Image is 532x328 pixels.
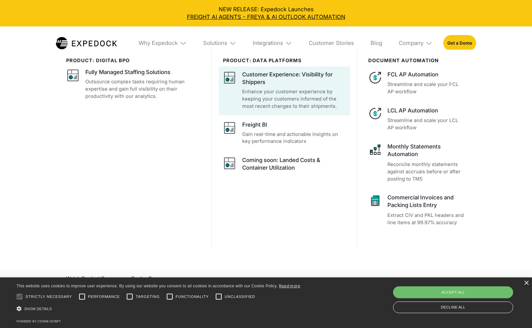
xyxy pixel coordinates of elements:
span: Strictly necessary [25,294,72,300]
div: Decline all [393,302,513,313]
div: PRODUCT: data platforms [223,58,346,64]
span: Functionality [176,294,209,300]
p: Reconcile monthly statements against accruals before or after posting to TMS [387,161,466,183]
div: product: digital bpo [66,58,200,64]
a: Fully Managed Staffing SolutionsOutsource complex tasks requiring human expertise and gain full v... [66,68,200,100]
div: Company [399,40,423,47]
div: Integrations [247,26,297,60]
a: Coming soon: Landed Costs & Container Utilization [223,156,346,174]
p: Enhance your customer experience by keeping your customers informed of the most recent changes to... [242,88,346,110]
a: Freight BIGain real-time and actionable insights on key performance indicators [223,121,346,145]
div: Customer Experience: Visibility for Shippers [242,71,346,86]
iframe: Chat Widget [419,257,532,328]
div: Solutions [203,40,227,47]
p: Outsource complex tasks requiring human expertise and gain full visibility on their productivity ... [85,78,200,100]
div: document automation [368,58,466,64]
div: Why Expedock [139,40,178,47]
p: Streamline and scale your LCL AP workflow [387,117,466,132]
p: Extract CIV and PKL headers and line items at 99.97% accuracy [387,212,466,226]
div: Coming soon: Landed Costs & Container Utilization [242,156,346,172]
a: LCL AP AutomationStreamline and scale your LCL AP workflow [368,107,466,132]
div: Monthly Statements Automation [387,143,466,158]
a: Read more [279,283,300,288]
a: Blog [365,26,387,60]
span: Targeting [136,294,159,300]
div: NEW RELEASE: Expedock Launches [6,6,527,21]
p: Streamline and scale your FCL AP workflow [387,81,466,96]
a: Powered by cookie-script [17,319,61,323]
div: Watch Product Demo [66,274,115,286]
p: Gain real-time and actionable insights on key performance indicators [242,131,346,145]
a: Commercial Invoices and Packing Lists EntryExtract CIV and PKL headers and line items at 99.97% a... [368,194,466,226]
div: Commercial Invoices and Packing Lists Entry [387,194,466,209]
a: open lightbox [66,274,115,286]
div: Show details [17,304,300,314]
a: Get a Demo [443,35,476,51]
div: Fully Managed Staffing Solutions [85,68,170,76]
a: Monthly Statements AutomationReconcile monthly statements against accruals before or after postin... [368,143,466,183]
a: FCL AP AutomationStreamline and scale your FCL AP workflow [368,71,466,96]
a: Customer Experience: Visibility for ShippersEnhance your customer experience by keeping your cust... [223,71,346,110]
span: This website uses cookies to improve user experience. By using our website you consent to all coo... [17,284,278,288]
div: FCL AP Automation [387,71,466,78]
div: Solutions [198,26,242,60]
span: Performance [88,294,120,300]
div: LCL AP Automation [387,107,466,114]
a: Book a Demo [131,274,162,286]
div: Integrations [253,40,283,47]
a: FREIGHT AI AGENTS - FREYA & AI OUTLOOK AUTOMATION [6,13,527,21]
div: Freight BI [242,121,267,129]
span: Show details [24,307,52,311]
div: Company [393,26,438,60]
span: Unclassified [225,294,255,300]
a: Customer Stories [303,26,359,60]
div: Why Expedock [133,26,192,60]
div: Accept all [393,286,513,298]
